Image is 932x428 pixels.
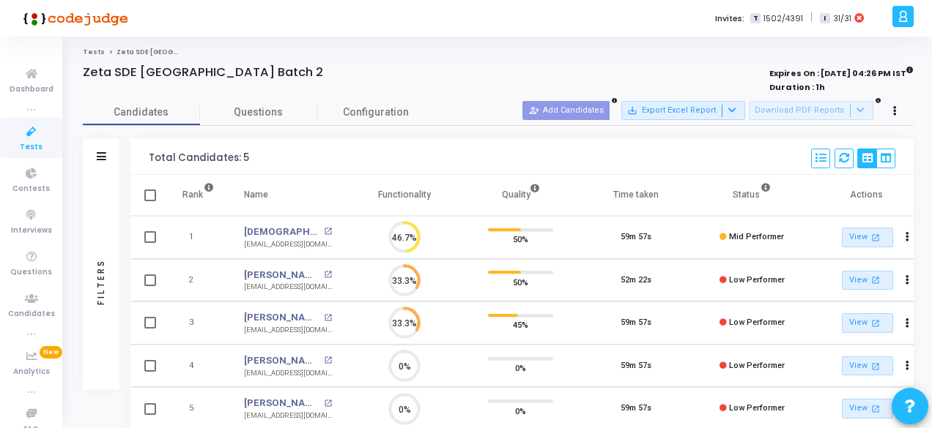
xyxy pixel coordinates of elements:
a: View [842,313,893,333]
mat-icon: open_in_new [324,271,332,279]
span: Contests [12,183,50,195]
div: [EMAIL_ADDRESS][DOMAIN_NAME] [244,410,332,421]
mat-icon: person_add_alt [529,105,539,116]
a: [PERSON_NAME] [244,396,320,410]
div: Name [244,187,268,203]
th: Actions [810,175,925,216]
mat-icon: open_in_new [324,356,332,364]
span: | [810,10,813,26]
button: Actions [898,356,918,376]
div: Time taken [613,187,659,203]
strong: Duration : 1h [769,81,825,93]
span: Low Performer [729,318,785,327]
span: 0% [515,361,526,375]
a: [PERSON_NAME] [244,310,320,325]
div: 59m 57s [621,231,651,244]
div: [EMAIL_ADDRESS][DOMAIN_NAME] [244,282,332,293]
mat-icon: open_in_new [324,228,332,236]
mat-icon: open_in_new [870,274,882,286]
a: [PERSON_NAME] [244,268,320,282]
span: Low Performer [729,275,785,285]
span: Candidates [8,308,55,320]
div: 59m 57s [621,360,651,372]
span: 50% [513,232,528,247]
span: Configuration [343,105,409,120]
span: Questions [10,266,52,279]
div: 52m 22s [621,274,651,287]
th: Functionality [347,175,462,216]
a: View [842,356,893,376]
strong: Expires On : [DATE] 04:26 PM IST [769,64,914,80]
button: Actions [898,228,918,248]
span: Dashboard [10,83,53,96]
div: [EMAIL_ADDRESS][DOMAIN_NAME] [244,368,332,379]
div: 59m 57s [621,402,651,415]
button: Actions [898,313,918,334]
mat-icon: open_in_new [870,360,882,372]
span: T [750,13,760,24]
span: 0% [515,403,526,418]
mat-icon: save_alt [627,105,637,116]
nav: breadcrumb [83,48,914,57]
a: View [842,271,893,290]
span: 50% [513,274,528,289]
th: Rank [167,175,229,216]
td: 1 [167,216,229,259]
a: View [842,399,893,418]
span: Analytics [13,366,50,378]
mat-icon: open_in_new [324,314,332,322]
mat-icon: open_in_new [324,399,332,408]
span: Low Performer [729,361,785,370]
button: Add Candidates [522,101,610,120]
span: Low Performer [729,403,785,413]
span: Mid Performer [729,232,784,241]
span: New [40,346,62,358]
span: 31/31 [833,12,851,25]
th: Quality [462,175,578,216]
span: Tests [20,141,42,154]
a: [PERSON_NAME] [PERSON_NAME] [244,353,320,368]
button: Actions [898,270,918,290]
div: View Options [857,149,895,168]
div: Filters [95,202,108,363]
button: Export Excel Report [621,101,745,120]
div: [EMAIL_ADDRESS][DOMAIN_NAME] [244,239,332,250]
label: Invites: [715,12,744,25]
div: Total Candidates: 5 [149,152,249,164]
mat-icon: open_in_new [870,317,882,329]
span: Candidates [83,105,200,120]
span: 45% [513,318,528,332]
span: 1502/4391 [763,12,803,25]
span: Interviews [11,225,52,237]
div: [EMAIL_ADDRESS][DOMAIN_NAME] [244,325,332,336]
h4: Zeta SDE [GEOGRAPHIC_DATA] Batch 2 [83,65,323,80]
mat-icon: open_in_new [870,402,882,415]
button: Download PDF Reports [749,101,873,120]
mat-icon: open_in_new [870,231,882,244]
a: [DEMOGRAPHIC_DATA][PERSON_NAME][DEMOGRAPHIC_DATA] [244,225,320,239]
a: View [842,228,893,247]
td: 4 [167,345,229,388]
th: Status [694,175,810,216]
td: 3 [167,301,229,345]
div: 59m 57s [621,317,651,329]
span: I [820,13,829,24]
td: 2 [167,259,229,302]
span: Zeta SDE [GEOGRAPHIC_DATA] Batch 2 [116,48,254,56]
span: Questions [200,105,317,120]
img: logo [18,4,128,33]
a: Tests [83,48,105,56]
